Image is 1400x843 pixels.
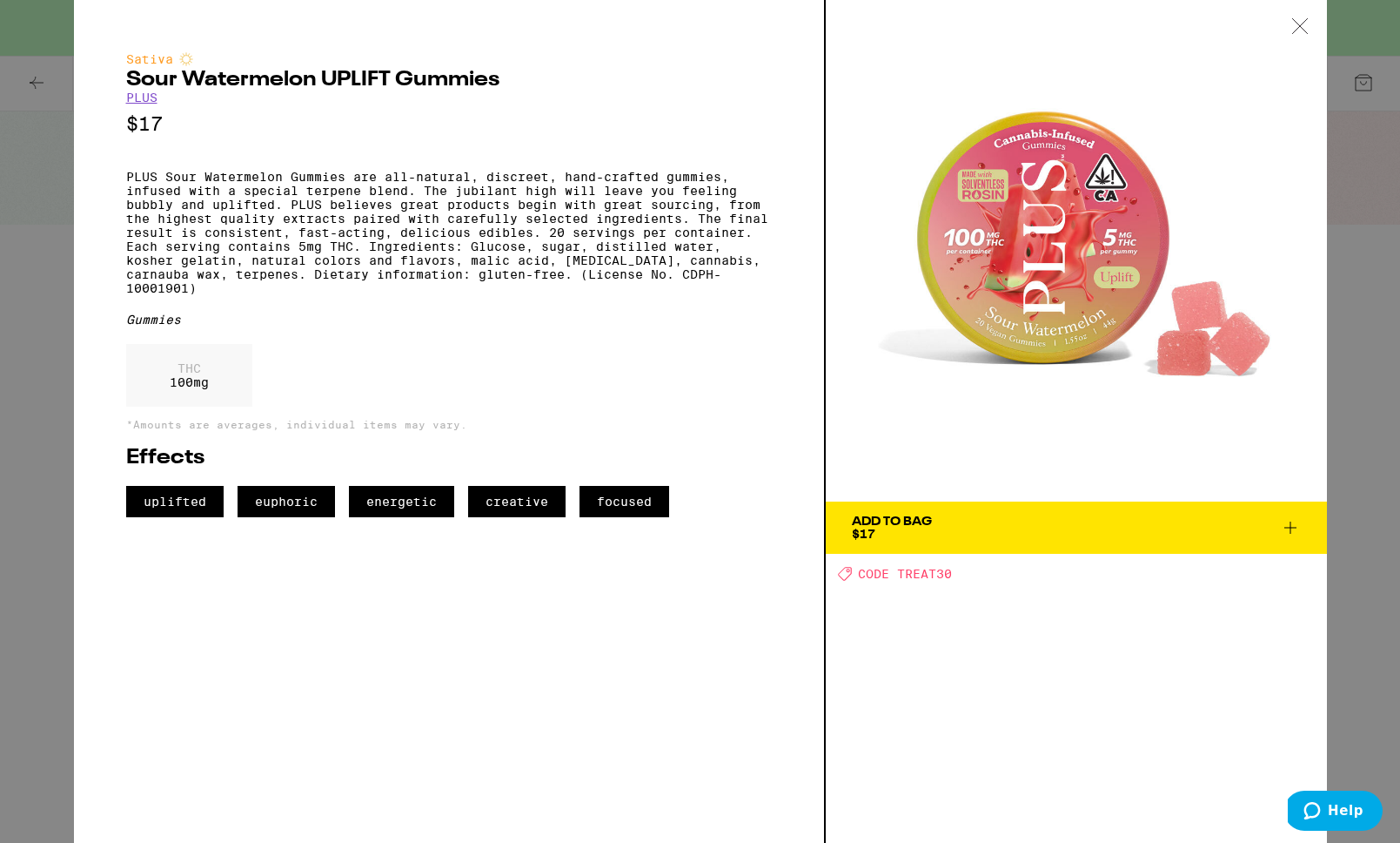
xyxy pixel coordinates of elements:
[852,516,932,528] div: Add To Bag
[170,361,209,375] p: THC
[126,52,772,66] div: Sativa
[126,91,157,105] a: PLUS
[349,486,454,517] span: energetic
[852,527,875,541] span: $17
[126,486,224,517] span: uplifted
[826,502,1327,554] button: Add To Bag$17
[1288,791,1383,834] iframe: Opens a widget where you can find more information
[126,70,772,91] h2: Sour Watermelon UPLIFT Gummies
[238,486,335,517] span: euphoric
[179,52,193,66] img: sativaColor.svg
[126,170,772,295] p: PLUS Sour Watermelon Gummies are all-natural, discreet, hand-crafted gummies, infused with a spec...
[126,448,772,469] h2: Effects
[468,486,566,517] span: creative
[126,313,772,327] div: Gummies
[579,486,669,517] span: focused
[858,567,952,581] span: CODE TREAT30
[126,113,772,135] p: $17
[126,344,252,407] div: 100 mg
[126,419,772,430] p: *Amounts are averages, individual items may vary.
